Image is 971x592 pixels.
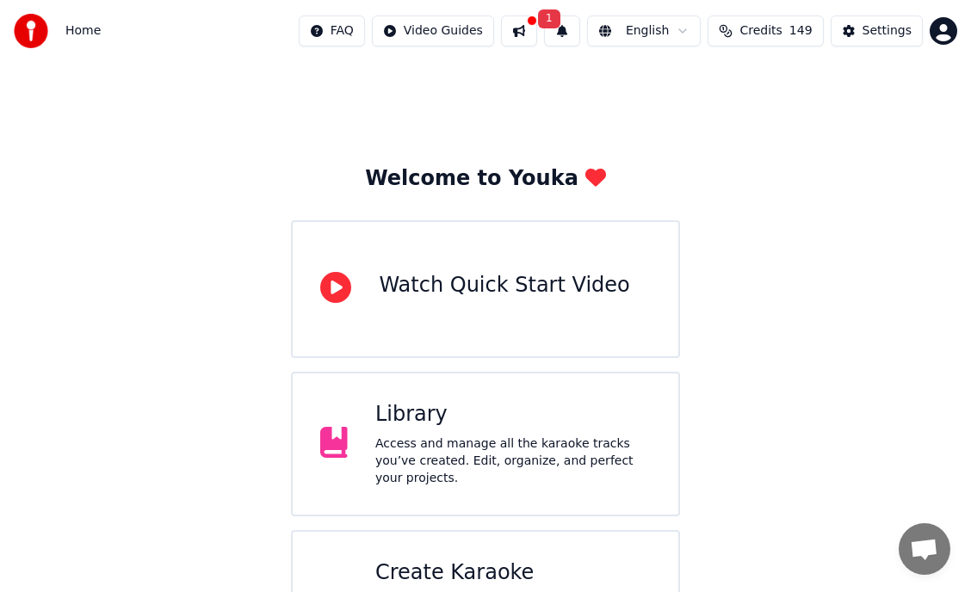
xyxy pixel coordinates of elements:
[65,22,101,40] span: Home
[831,15,923,46] button: Settings
[544,15,580,46] button: 1
[65,22,101,40] nav: breadcrumb
[538,9,560,28] span: 1
[299,15,365,46] button: FAQ
[14,14,48,48] img: youka
[899,523,950,575] div: チャットを開く
[863,22,912,40] div: Settings
[379,272,629,299] div: Watch Quick Start Video
[375,401,651,429] div: Library
[375,559,651,587] div: Create Karaoke
[372,15,494,46] button: Video Guides
[375,435,651,487] div: Access and manage all the karaoke tracks you’ve created. Edit, organize, and perfect your projects.
[789,22,813,40] span: 149
[739,22,782,40] span: Credits
[708,15,823,46] button: Credits149
[365,165,606,193] div: Welcome to Youka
